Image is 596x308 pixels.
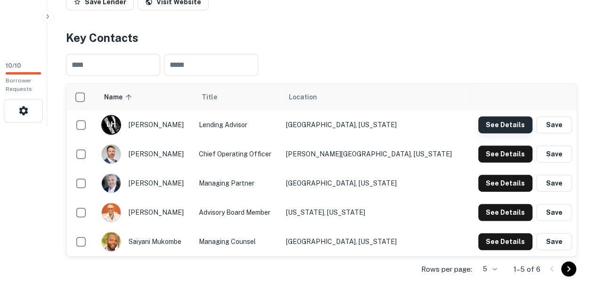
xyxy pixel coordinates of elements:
button: See Details [478,146,532,162]
p: L H [106,120,115,130]
span: Location [288,91,317,103]
td: Advisory Board Member [194,198,281,227]
img: 1559166699309 [102,174,121,193]
td: [GEOGRAPHIC_DATA], [US_STATE] [281,227,467,256]
button: Save [536,116,572,133]
td: [US_STATE], [US_STATE] [281,198,467,227]
button: Save [536,204,572,221]
div: scrollable content [66,84,577,256]
button: See Details [478,204,532,221]
td: [GEOGRAPHIC_DATA], [US_STATE] [281,169,467,198]
button: Save [536,146,572,162]
div: [PERSON_NAME] [101,115,189,135]
button: See Details [478,175,532,192]
td: Managing Counsel [194,227,281,256]
button: See Details [478,233,532,250]
td: Lending Advisor [194,110,281,139]
td: [PERSON_NAME][GEOGRAPHIC_DATA], [US_STATE] [281,139,467,169]
button: Save [536,233,572,250]
div: saiyani mukombe [101,232,189,251]
th: Title [194,84,281,110]
span: 10 / 10 [6,62,21,69]
td: [GEOGRAPHIC_DATA], [US_STATE] [281,110,467,139]
td: Managing Partner [194,169,281,198]
div: 5 [476,262,498,276]
img: 1528168577664 [102,232,121,251]
th: Location [281,84,467,110]
img: 1697939366373 [102,145,121,163]
button: Go to next page [561,261,576,276]
th: Name [97,84,194,110]
div: [PERSON_NAME] [101,203,189,222]
div: [PERSON_NAME] [101,144,189,164]
span: Borrower Requests [6,77,32,92]
span: Title [202,91,229,103]
button: Save [536,175,572,192]
p: Rows per page: [421,264,472,275]
td: Chief Operating Officer [194,139,281,169]
img: 1603562084565 [102,203,121,222]
p: 1–5 of 6 [514,264,540,275]
div: [PERSON_NAME] [101,173,189,193]
button: See Details [478,116,532,133]
span: Name [104,91,135,103]
h4: Key Contacts [66,29,577,46]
